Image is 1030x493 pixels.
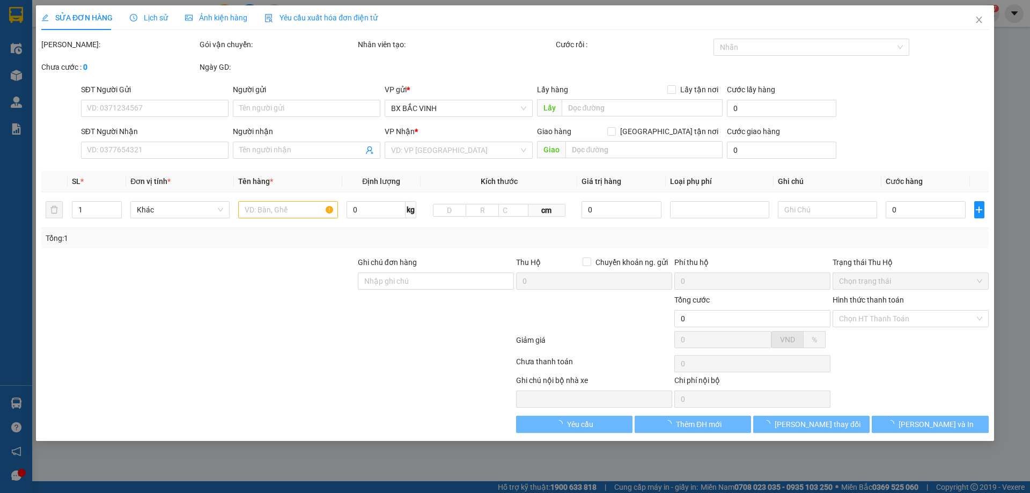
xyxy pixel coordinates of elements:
span: loading [664,420,676,428]
span: clock-circle [130,14,137,21]
input: R [466,204,499,217]
span: edit [41,14,49,21]
div: Nhân viên tạo: [358,39,554,50]
input: Ghi Chú [778,201,877,218]
div: Cước rồi : [556,39,712,50]
span: Tổng cước [674,296,710,304]
b: 0 [83,63,87,71]
th: Loại phụ phí [666,171,774,192]
th: Ghi chú [774,171,881,192]
strong: CHUYỂN PHÁT NHANH AN PHÚ QUÝ [18,9,95,43]
span: loading [555,420,567,428]
span: Đơn vị tính [131,177,171,186]
span: Lịch sử [130,13,168,22]
button: delete [46,201,63,218]
span: SL [72,177,80,186]
span: kg [406,201,416,218]
span: VP Nhận [385,127,415,136]
label: Ghi chú đơn hàng [358,258,417,267]
button: [PERSON_NAME] và In [872,416,989,433]
div: SĐT Người Nhận [81,126,229,137]
span: cm [528,204,565,217]
div: Tổng: 1 [46,232,398,244]
input: VD: Bàn, Ghế [239,201,338,218]
img: logo [5,58,16,111]
span: loading [763,420,775,428]
span: [PERSON_NAME] và In [899,418,974,430]
span: Cước hàng [886,177,923,186]
div: Giảm giá [515,334,673,353]
img: icon [264,14,273,23]
input: Cước lấy hàng [727,100,836,117]
div: Gói vận chuyển: [200,39,356,50]
span: Lấy tận nơi [676,84,723,95]
div: Chưa cước : [41,61,197,73]
span: close [975,16,983,24]
label: Hình thức thanh toán [833,296,904,304]
span: Giao [537,141,565,158]
div: Ngày GD: [200,61,356,73]
span: Yêu cầu [567,418,593,430]
input: Ghi chú đơn hàng [358,273,514,290]
div: Chi phí nội bộ [674,374,830,391]
input: D [433,204,466,217]
span: plus [975,205,984,214]
div: SĐT Người Gửi [81,84,229,95]
span: VND [780,335,795,344]
span: Lấy hàng [537,85,568,94]
span: Chuyển khoản ng. gửi [591,256,672,268]
span: Định lượng [362,177,400,186]
div: [PERSON_NAME]: [41,39,197,50]
span: [GEOGRAPHIC_DATA], [GEOGRAPHIC_DATA] ↔ [GEOGRAPHIC_DATA] [17,46,97,82]
span: user-add [366,146,374,154]
span: Kích thước [481,177,518,186]
span: Yêu cầu xuất hóa đơn điện tử [264,13,378,22]
label: Cước giao hàng [727,127,780,136]
span: % [812,335,817,344]
div: VP gửi [385,84,533,95]
div: Trạng thái Thu Hộ [833,256,989,268]
span: BX BẮC VINH [392,100,526,116]
input: Dọc đường [565,141,723,158]
span: loading [887,420,899,428]
div: Người gửi [233,84,380,95]
span: [GEOGRAPHIC_DATA] tận nơi [616,126,723,137]
button: [PERSON_NAME] thay đổi [753,416,870,433]
span: Thu Hộ [516,258,541,267]
div: Chưa thanh toán [515,356,673,374]
label: Cước lấy hàng [727,85,775,94]
span: Thêm ĐH mới [676,418,722,430]
button: Close [964,5,994,35]
span: Chọn trạng thái [839,273,982,289]
span: Giao hàng [537,127,571,136]
span: [PERSON_NAME] thay đổi [775,418,860,430]
div: Ghi chú nội bộ nhà xe [516,374,672,391]
div: Phí thu hộ [674,256,830,273]
span: Khác [137,202,224,218]
button: Thêm ĐH mới [635,416,751,433]
button: plus [974,201,984,218]
input: Cước giao hàng [727,142,836,159]
span: Lấy [537,99,562,116]
span: Tên hàng [239,177,274,186]
input: Dọc đường [562,99,723,116]
span: Ảnh kiện hàng [185,13,247,22]
input: C [498,204,528,217]
span: Giá trị hàng [582,177,622,186]
div: Người nhận [233,126,380,137]
button: Yêu cầu [516,416,632,433]
span: SỬA ĐƠN HÀNG [41,13,113,22]
span: picture [185,14,193,21]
